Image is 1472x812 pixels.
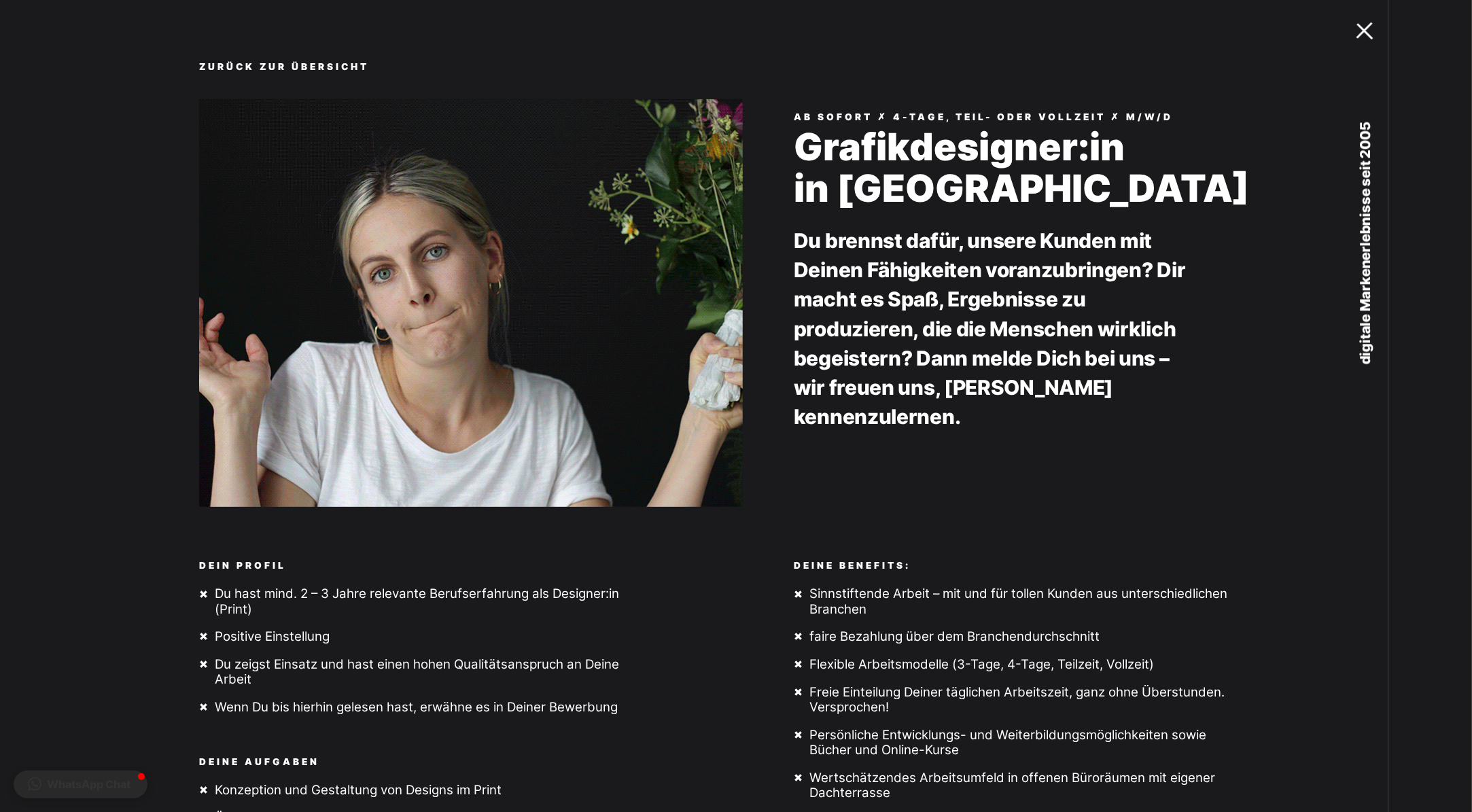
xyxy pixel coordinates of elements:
div: Keywords nach Traffic [147,80,234,89]
h5: Dein Profil [199,557,770,575]
img: tab_keywords_by_traffic_grey.svg [133,79,143,90]
img: logo_orange.svg [22,22,33,33]
li: Wenn Du bis hierhin gelesen hast, erwähne es in Deiner Bewerbung [199,700,656,730]
img: jobs_detail_01.gif [199,99,743,507]
li: Du zeigst Einsatz und hast einen hohen Qualitätsanspruch an Deine Arbeit [199,657,656,687]
li: Konzeption und Gestaltung von Designs im Print [199,783,656,798]
a: zurück zur Übersicht [199,61,369,72]
h5: Ab sofort ✗ 4-TAGE, TEIL- ODER VOLLZEIT ✗ M/W/D [794,108,1365,126]
h5: Deine Benefits: [794,557,1365,575]
img: website_grey.svg [22,35,33,46]
div: Domain: [DOMAIN_NAME] [35,35,150,46]
img: tab_domain_overview_orange.svg [55,79,66,90]
p: digitale Markenerlebnisse seit 2005 [1331,77,1400,410]
li: Persönliche Entwicklungs- und Weiterbildungsmöglichkeiten sowie Bücher und Online-Kurse [794,728,1250,758]
li: faire Bezahlung über dem Branchendurchschnitt [794,629,1250,644]
h5: Deine Aufgaben [199,753,770,771]
li: Flexible Arbeitsmodelle (3-Tage, 4-Tage, Teilzeit, Vollzeit) [794,657,1250,672]
div: v 4.0.25 [38,22,67,33]
li: Positive Einstellung [199,629,656,644]
div: Domain [70,80,100,89]
li: Du hast mind. 2 – 3 Jahre relevante Berufserfahrung als Designer:in (Print) [199,586,656,616]
li: Freie Einteilung Deiner täglichen Arbeitszeit, ganz ohne Überstunden. Versprochen! [794,685,1250,715]
button: WhatsApp Chat [14,771,147,798]
p: Du brennst dafür, unsere Kunden mit Deinen Fähigkeiten voranzubringen? Dir macht es Spaß, Ergebni... [794,226,1193,431]
li: Sinnstiftende Arbeit – mit und für tollen Kunden aus unterschiedlichen Branchen [794,586,1250,616]
h1: Grafikdesigner:in in [GEOGRAPHIC_DATA] [794,126,1365,209]
li: Wertschätzendes Arbeitsumfeld in offenen Büroräumen mit eigener Dachterrasse [794,771,1250,800]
